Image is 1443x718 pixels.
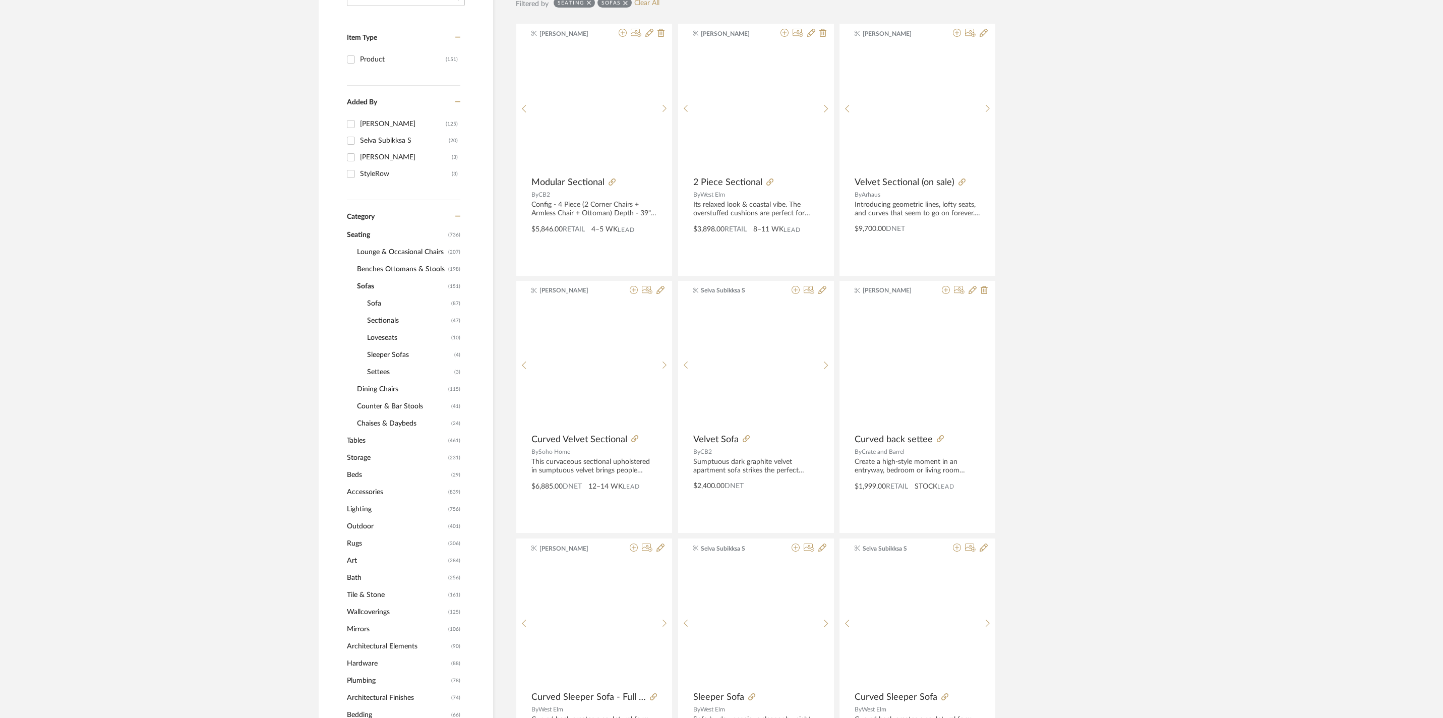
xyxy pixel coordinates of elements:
span: West Elm [538,706,563,712]
span: STOCK [915,482,937,492]
div: (3) [452,149,458,165]
span: (284) [448,553,460,569]
span: Lighting [347,501,446,518]
span: Rugs [347,535,446,552]
span: Curved Velvet Sectional [531,434,627,445]
span: (74) [451,690,460,706]
span: Velvet Sectional (on sale) [855,177,954,188]
div: (20) [449,133,458,149]
span: Category [347,213,375,221]
span: Architectural Finishes [347,689,449,706]
span: Velvet Sofa [693,434,739,445]
span: Curved back settee [855,434,933,445]
span: By [693,706,700,712]
span: Item Type [347,34,377,41]
span: By [531,192,538,198]
span: Seating [347,226,446,244]
span: By [693,449,700,455]
span: By [693,192,700,198]
span: Added By [347,99,377,106]
span: (231) [448,450,460,466]
span: [PERSON_NAME] [539,29,603,38]
span: [PERSON_NAME] [863,29,926,38]
span: Plumbing [347,672,449,689]
span: Retail [563,226,585,233]
span: (256) [448,570,460,586]
div: (3) [452,166,458,182]
span: Sofas [357,278,446,295]
div: Config - 4 Piece (2 Corner Chairs + Armless Chair + Ottoman) Depth - 39" Standard Fabric - Como, ... [531,201,657,218]
span: 12–14 WK [588,482,623,492]
span: Settees [367,364,452,381]
div: [PERSON_NAME] [360,149,452,165]
span: $9,700.00 [855,225,886,232]
span: DNET [725,483,744,490]
span: $5,846.00 [531,226,563,233]
div: Create a high-style moment in an entryway, bedroom or living room corner with this settee. Anchor... [855,458,980,475]
span: Storage [347,449,446,466]
span: (90) [451,638,460,654]
span: Retail [886,483,908,490]
span: (306) [448,535,460,552]
span: Tile & Stone [347,586,446,604]
span: Mirrors [347,621,446,638]
span: $6,885.00 [531,483,563,490]
span: Art [347,552,446,569]
span: $2,400.00 [693,483,725,490]
span: 4–5 WK [591,224,618,235]
span: (736) [448,227,460,243]
span: Soho Home [538,449,570,455]
span: (3) [454,364,460,380]
span: (24) [451,415,460,432]
span: Retail [725,226,747,233]
span: Tables [347,432,446,449]
span: By [855,449,862,455]
span: Wallcoverings [347,604,446,621]
span: (41) [451,398,460,414]
span: (4) [454,347,460,363]
div: StyleRow [360,166,452,182]
span: Lead [937,483,954,490]
span: (106) [448,621,460,637]
span: Outdoor [347,518,446,535]
span: Lounge & Occasional Chairs [357,244,446,261]
span: Hardware [347,655,449,672]
span: (87) [451,295,460,312]
span: By [855,192,862,198]
span: Dining Chairs [357,381,446,398]
div: Introducing geometric lines, lofty seats, and curves that seem to go on forever. Featuring highly... [855,201,980,218]
span: Arhaus [862,192,880,198]
span: (756) [448,501,460,517]
span: Selva Subikksa S [863,544,926,553]
span: [PERSON_NAME] [701,29,764,38]
span: [PERSON_NAME] [539,544,603,553]
span: 8–11 WK [753,224,784,235]
span: Lead [784,226,801,233]
span: (207) [448,244,460,260]
div: This curvaceous sectional upholstered in sumptuous velvet brings people together and creates a re... [531,458,657,475]
span: Lead [623,483,640,490]
span: (161) [448,587,460,603]
span: (151) [448,278,460,294]
span: Modular Sectional [531,177,605,188]
span: By [531,706,538,712]
span: West Elm [862,706,886,712]
div: Selva Subikksa S [360,133,449,149]
span: (29) [451,467,460,483]
div: Product [360,51,446,68]
span: Counter & Bar Stools [357,398,449,415]
span: [PERSON_NAME] [863,286,926,295]
span: Loveseats [367,329,449,346]
span: Benches Ottomans & Stools [357,261,446,278]
span: Sleeper Sofas [367,346,452,364]
span: CB2 [538,192,550,198]
span: DNET [886,225,905,232]
span: Beds [347,466,449,484]
span: (401) [448,518,460,534]
span: Sectionals [367,312,449,329]
span: (839) [448,484,460,500]
span: CB2 [700,449,712,455]
div: (125) [446,116,458,132]
span: 2 Piece Sectional [693,177,762,188]
span: By [855,706,862,712]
